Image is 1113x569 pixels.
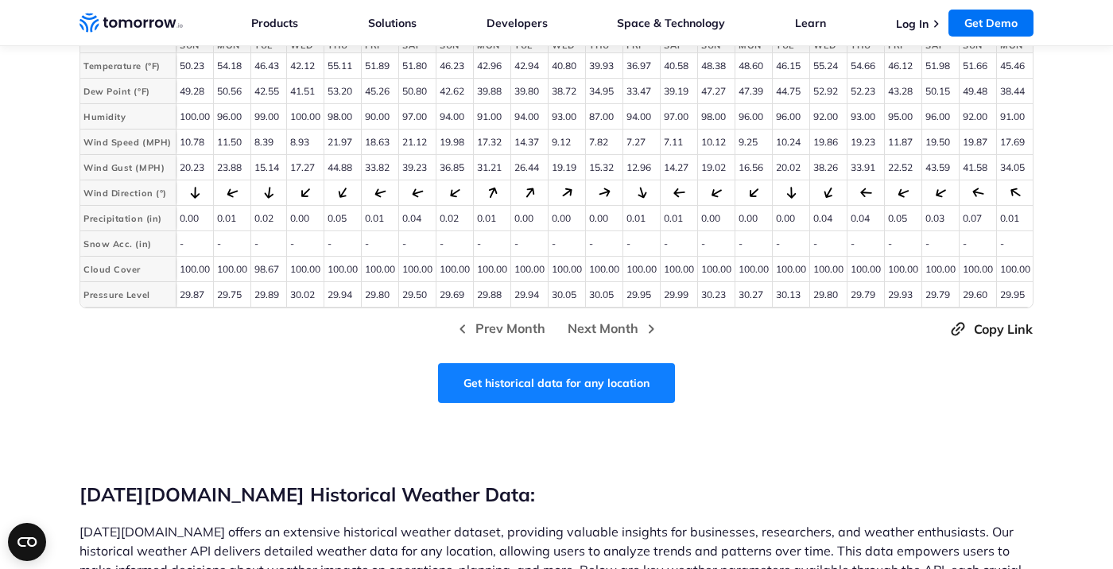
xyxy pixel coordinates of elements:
[697,282,735,308] td: 30.23
[847,231,884,257] td: -
[548,79,585,104] td: 38.72
[361,206,398,231] td: 0.01
[772,104,809,130] td: 96.00
[697,79,735,104] td: 47.27
[487,16,548,30] a: Developers
[772,231,809,257] td: -
[697,155,735,180] td: 19.02
[884,53,921,79] td: 46.12
[820,184,836,200] div: 209.01°
[473,231,510,257] td: -
[697,206,735,231] td: 0.00
[80,257,176,282] th: Cloud Cover
[660,282,697,308] td: 29.99
[585,206,622,231] td: 0.00
[398,257,436,282] td: 100.00
[324,53,361,79] td: 55.11
[585,53,622,79] td: 39.93
[176,231,213,257] td: -
[585,155,622,180] td: 15.32
[80,282,176,308] th: Pressure Level
[884,257,921,282] td: 100.00
[585,231,622,257] td: -
[324,257,361,282] td: 100.00
[552,41,582,50] span: WED
[361,104,398,130] td: 90.00
[324,130,361,155] td: 21.97
[617,16,725,30] a: Space & Technology
[250,130,286,155] td: 8.39
[785,187,797,199] div: 178.13°
[324,206,361,231] td: 0.05
[697,53,735,79] td: 48.38
[510,282,548,308] td: 29.94
[224,185,239,200] div: 249.68°
[622,130,660,155] td: 7.27
[697,231,735,257] td: -
[438,363,675,403] a: Get historical data for any location
[440,41,470,50] span: SUN
[250,206,286,231] td: 0.02
[176,257,213,282] td: 100.00
[213,231,250,257] td: -
[622,231,660,257] td: -
[735,130,772,155] td: 9.25
[436,231,473,257] td: -
[673,186,685,199] div: 264.85°
[324,79,361,104] td: 53.20
[188,187,200,199] div: 181.56°
[735,104,772,130] td: 96.00
[361,282,398,308] td: 29.80
[896,17,929,31] a: Log In
[585,282,622,308] td: 30.05
[286,104,324,130] td: 100.00
[522,184,538,201] div: 36.27°
[813,41,843,50] span: WED
[80,130,176,155] th: Wind Speed (MPH)
[921,282,959,308] td: 29.79
[1007,184,1024,201] div: 302.79°
[361,155,398,180] td: 33.82
[448,318,550,339] button: Prev Month
[473,206,510,231] td: 0.01
[884,79,921,104] td: 43.28
[436,104,473,130] td: 94.00
[398,79,436,104] td: 50.80
[921,155,959,180] td: 43.59
[772,79,809,104] td: 44.75
[548,53,585,79] td: 40.80
[510,155,548,180] td: 26.44
[585,104,622,130] td: 87.00
[948,319,1033,339] button: Copy Link
[697,257,735,282] td: 100.00
[510,231,548,257] td: -
[250,53,286,79] td: 46.43
[884,130,921,155] td: 11.87
[996,206,1033,231] td: 0.01
[250,79,286,104] td: 42.55
[548,257,585,282] td: 100.00
[959,155,996,180] td: 41.58
[921,104,959,130] td: 96.00
[996,155,1033,180] td: 34.05
[660,53,697,79] td: 40.58
[436,282,473,308] td: 29.69
[213,104,250,130] td: 96.00
[809,53,847,79] td: 55.24
[373,185,388,200] div: 252.92°
[921,79,959,104] td: 50.15
[217,41,247,50] span: MON
[660,206,697,231] td: 0.01
[80,79,176,104] th: Dew Point (°F)
[475,319,545,339] span: Prev Month
[626,41,657,50] span: FRI
[176,79,213,104] td: 49.28
[79,482,1033,506] h2: [DATE][DOMAIN_NAME] Historical Weather Data:
[585,257,622,282] td: 100.00
[735,257,772,282] td: 100.00
[739,41,769,50] span: MON
[473,257,510,282] td: 100.00
[324,155,361,180] td: 44.88
[176,53,213,79] td: 50.23
[735,53,772,79] td: 48.60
